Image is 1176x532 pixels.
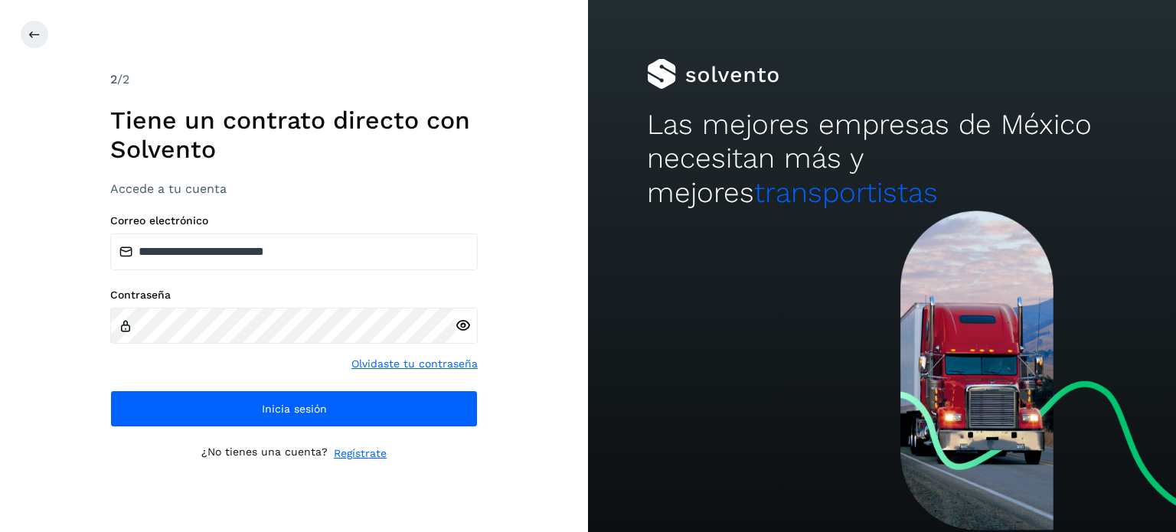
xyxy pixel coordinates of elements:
a: Olvidaste tu contraseña [351,356,478,372]
h3: Accede a tu cuenta [110,181,478,196]
a: Regístrate [334,446,387,462]
p: ¿No tienes una cuenta? [201,446,328,462]
label: Contraseña [110,289,478,302]
label: Correo electrónico [110,214,478,227]
span: Inicia sesión [262,403,327,414]
h2: Las mejores empresas de México necesitan más y mejores [647,108,1117,210]
button: Inicia sesión [110,390,478,427]
h1: Tiene un contrato directo con Solvento [110,106,478,165]
div: /2 [110,70,478,89]
span: 2 [110,72,117,86]
span: transportistas [754,176,938,209]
